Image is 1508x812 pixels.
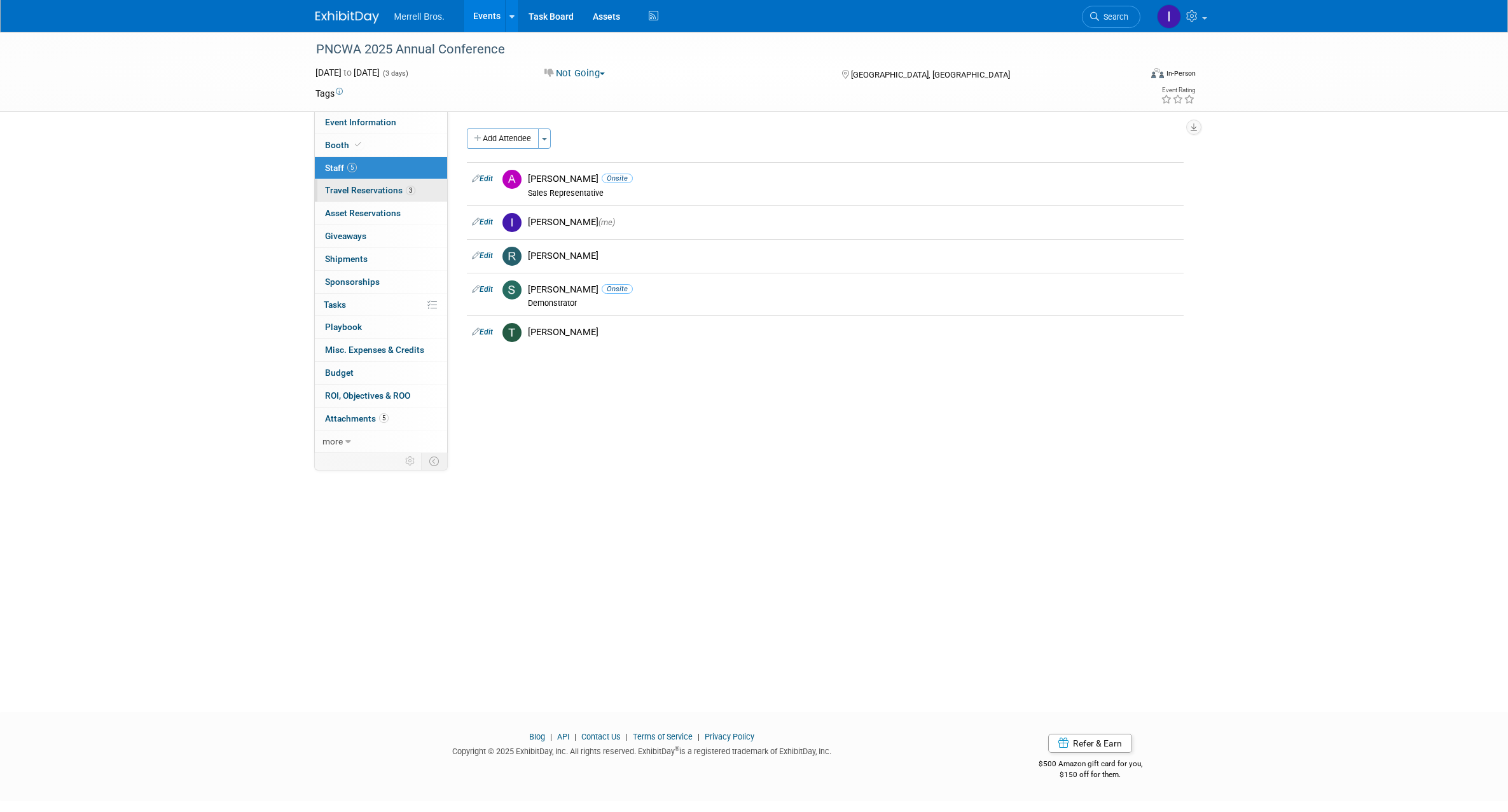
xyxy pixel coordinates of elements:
[633,732,693,741] a: Terms of Service
[1082,6,1140,28] a: Search
[502,170,522,189] img: A.jpg
[472,217,493,226] a: Edit
[312,38,1121,61] div: PNCWA 2025 Annual Conference
[325,117,396,127] span: Event Information
[695,732,703,741] span: |
[315,67,380,78] span: [DATE] [DATE]
[528,173,1179,185] div: [PERSON_NAME]
[1166,69,1196,78] div: In-Person
[472,174,493,183] a: Edit
[547,732,555,741] span: |
[557,732,569,741] a: API
[379,413,389,423] span: 5
[502,323,522,342] img: T.jpg
[315,316,447,338] a: Playbook
[315,202,447,224] a: Asset Reservations
[315,339,447,361] a: Misc. Expenses & Credits
[325,185,415,195] span: Travel Reservations
[571,732,579,741] span: |
[342,67,354,78] span: to
[315,362,447,384] a: Budget
[421,453,447,469] td: Toggle Event Tabs
[315,271,447,293] a: Sponsorships
[988,750,1193,780] div: $500 Amazon gift card for you,
[528,250,1179,262] div: [PERSON_NAME]
[581,732,621,741] a: Contact Us
[528,188,1179,198] div: Sales Representative
[529,732,545,741] a: Blog
[325,140,364,150] span: Booth
[602,284,633,294] span: Onsite
[315,87,343,100] td: Tags
[1099,12,1128,22] span: Search
[315,408,447,430] a: Attachments5
[406,186,415,195] span: 3
[324,299,346,310] span: Tasks
[851,70,1010,79] span: [GEOGRAPHIC_DATA], [GEOGRAPHIC_DATA]
[623,732,631,741] span: |
[325,345,424,355] span: Misc. Expenses & Credits
[502,247,522,266] img: R.jpg
[705,732,754,741] a: Privacy Policy
[315,157,447,179] a: Staff5
[315,430,447,453] a: more
[467,128,539,149] button: Add Attendee
[399,453,422,469] td: Personalize Event Tab Strip
[1151,68,1164,78] img: Format-Inperson.png
[988,769,1193,780] div: $150 off for them.
[602,174,633,183] span: Onsite
[325,390,410,401] span: ROI, Objectives & ROO
[528,284,1179,296] div: [PERSON_NAME]
[315,134,447,156] a: Booth
[325,254,368,264] span: Shipments
[315,179,447,202] a: Travel Reservations3
[325,163,357,173] span: Staff
[1157,4,1181,29] img: Ian Petrocco
[355,141,361,148] i: Booth reservation complete
[502,280,522,299] img: S.jpg
[502,213,522,232] img: I.jpg
[528,326,1179,338] div: [PERSON_NAME]
[1065,66,1196,85] div: Event Format
[540,67,610,80] button: Not Going
[325,322,362,332] span: Playbook
[315,111,447,134] a: Event Information
[322,436,343,446] span: more
[315,225,447,247] a: Giveaways
[347,163,357,172] span: 5
[472,251,493,260] a: Edit
[472,327,493,336] a: Edit
[315,11,379,24] img: ExhibitDay
[315,385,447,407] a: ROI, Objectives & ROO
[1161,87,1195,93] div: Event Rating
[528,298,1179,308] div: Demonstrator
[325,208,401,218] span: Asset Reservations
[325,413,389,423] span: Attachments
[325,231,366,241] span: Giveaways
[394,11,445,22] span: Merrell Bros.
[1048,734,1132,753] a: Refer & Earn
[315,743,969,757] div: Copyright © 2025 ExhibitDay, Inc. All rights reserved. ExhibitDay is a registered trademark of Ex...
[472,285,493,294] a: Edit
[315,248,447,270] a: Shipments
[325,277,380,287] span: Sponsorships
[675,745,679,752] sup: ®
[315,294,447,316] a: Tasks
[325,368,354,378] span: Budget
[598,217,615,227] span: (me)
[382,69,408,78] span: (3 days)
[528,216,1179,228] div: [PERSON_NAME]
